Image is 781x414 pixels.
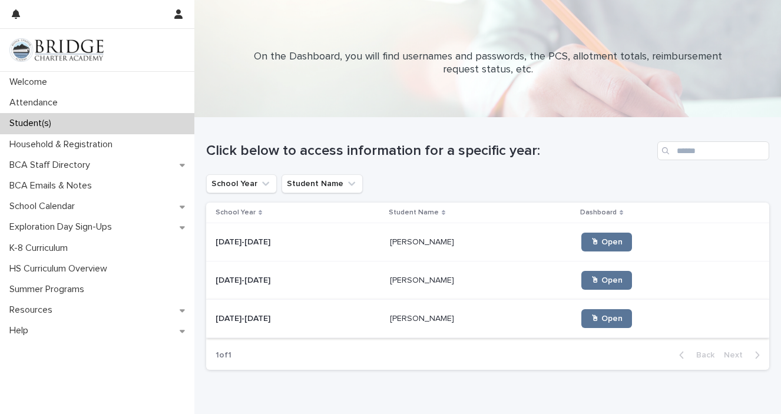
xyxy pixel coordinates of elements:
p: Summer Programs [5,284,94,295]
img: V1C1m3IdTEidaUdm9Hs0 [9,38,104,62]
p: BCA Emails & Notes [5,180,101,191]
p: Student(s) [5,118,61,129]
p: [PERSON_NAME] [390,312,456,324]
p: Household & Registration [5,139,122,150]
p: Attendance [5,97,67,108]
p: On the Dashboard, you will find usernames and passwords, the PCS, allotment totals, reimbursement... [252,51,723,76]
p: Student Name [389,206,439,219]
a: 🖱 Open [581,309,632,328]
tr: [DATE]-[DATE][DATE]-[DATE] [PERSON_NAME][PERSON_NAME] 🖱 Open [206,223,769,261]
tr: [DATE]-[DATE][DATE]-[DATE] [PERSON_NAME][PERSON_NAME] 🖱 Open [206,300,769,338]
button: Next [719,350,769,360]
p: 1 of 1 [206,341,241,370]
p: Exploration Day Sign-Ups [5,221,121,233]
p: [PERSON_NAME] [390,235,456,247]
p: HS Curriculum Overview [5,263,117,274]
span: Back [689,351,714,359]
p: K-8 Curriculum [5,243,77,254]
p: School Calendar [5,201,84,212]
button: Back [670,350,719,360]
button: School Year [206,174,277,193]
p: [DATE]-[DATE] [216,273,273,286]
p: Dashboard [580,206,617,219]
p: Welcome [5,77,57,88]
span: 🖱 Open [591,238,623,246]
input: Search [657,141,769,160]
p: [PERSON_NAME] [390,273,456,286]
tr: [DATE]-[DATE][DATE]-[DATE] [PERSON_NAME][PERSON_NAME] 🖱 Open [206,261,769,300]
span: 🖱 Open [591,314,623,323]
a: 🖱 Open [581,233,632,251]
h1: Click below to access information for a specific year: [206,143,653,160]
p: [DATE]-[DATE] [216,235,273,247]
p: BCA Staff Directory [5,160,100,171]
p: School Year [216,206,256,219]
button: Student Name [282,174,363,193]
span: Next [724,351,750,359]
span: 🖱 Open [591,276,623,284]
p: [DATE]-[DATE] [216,312,273,324]
p: Help [5,325,38,336]
p: Resources [5,304,62,316]
a: 🖱 Open [581,271,632,290]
